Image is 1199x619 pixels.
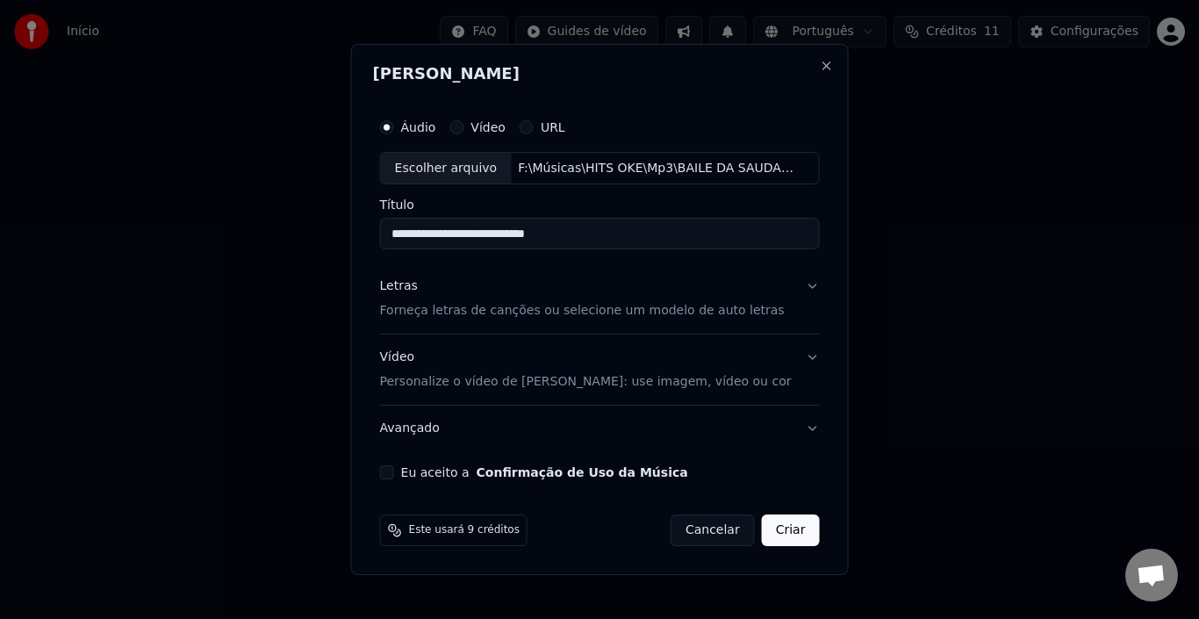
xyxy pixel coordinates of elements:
[477,466,688,479] button: Eu aceito a
[381,153,512,184] div: Escolher arquivo
[380,335,820,406] button: VídeoPersonalize o vídeo de [PERSON_NAME]: use imagem, vídeo ou cor
[380,278,418,296] div: Letras
[541,121,565,133] label: URL
[511,160,809,177] div: F:\Músicas\HITS OKE\Mp3\BAILE DA SAUDADE #1.mp3
[380,303,785,320] p: Forneça letras de canções ou selecione um modelo de auto letras
[671,515,755,546] button: Cancelar
[401,466,688,479] label: Eu aceito a
[380,264,820,335] button: LetrasForneça letras de canções ou selecione um modelo de auto letras
[762,515,820,546] button: Criar
[380,373,792,391] p: Personalize o vídeo de [PERSON_NAME]: use imagem, vídeo ou cor
[373,66,827,82] h2: [PERSON_NAME]
[409,523,520,537] span: Este usará 9 créditos
[380,349,792,392] div: Vídeo
[401,121,436,133] label: Áudio
[380,199,820,212] label: Título
[380,406,820,451] button: Avançado
[470,121,506,133] label: Vídeo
